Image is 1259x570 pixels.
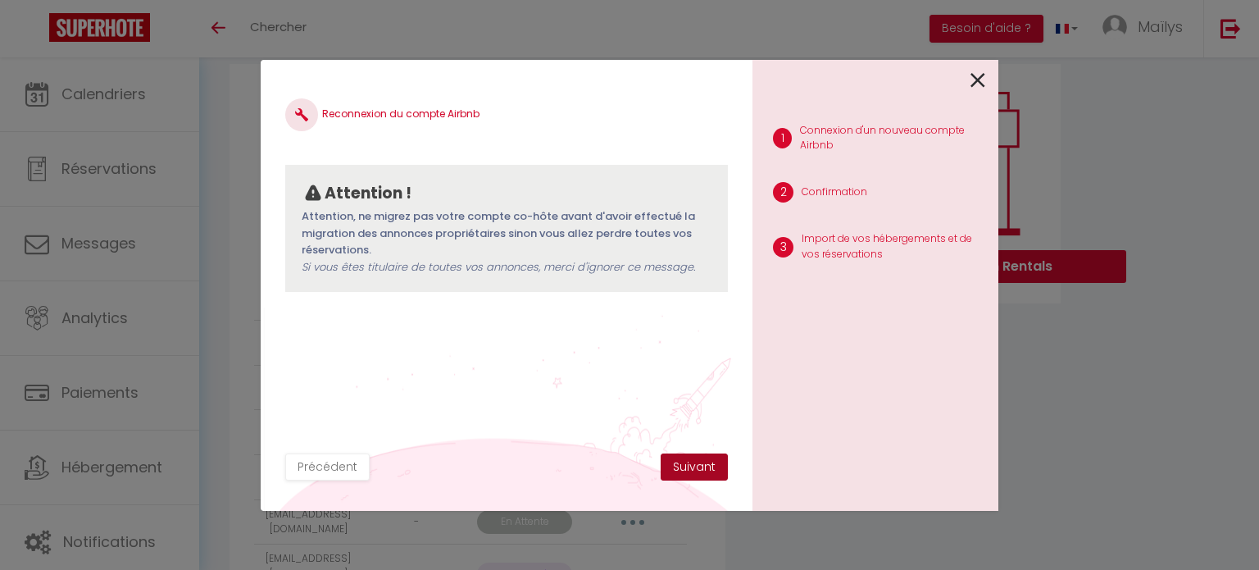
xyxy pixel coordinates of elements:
[285,454,370,481] button: Précédent
[802,185,867,200] p: Confirmation
[773,128,792,148] span: 1
[285,98,728,131] h4: Reconnexion du compte Airbnb
[325,181,411,206] p: Attention !
[773,237,793,258] span: 3
[661,454,728,481] button: Suivant
[13,7,62,56] button: Ouvrir le widget de chat LiveChat
[802,231,985,262] p: Import de vos hébergements et de vos réservations
[773,182,793,203] span: 2
[302,259,695,275] span: Si vous êtes titulaire de toutes vos annonces, merci d'ignorer ce message.
[302,208,711,276] p: Attention, ne migrez pas votre compte co-hôte avant d'avoir effectué la migration des annonces pr...
[800,123,985,154] p: Connexion d'un nouveau compte Airbnb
